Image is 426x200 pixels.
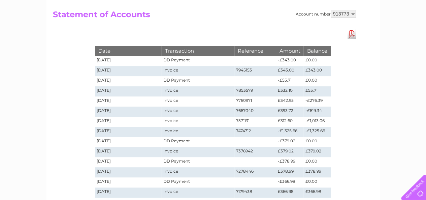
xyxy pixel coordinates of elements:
td: Invoice [161,188,234,198]
td: £332.10 [276,86,303,96]
td: -£379.02 [276,137,303,147]
td: [DATE] [95,86,162,96]
a: 0333 014 3131 [299,3,346,12]
a: Telecoms [343,29,363,34]
h2: Statement of Accounts [53,10,356,23]
td: DD Payment [161,76,234,86]
td: Invoice [161,86,234,96]
td: -£55.71 [276,76,303,86]
td: 7853579 [234,86,276,96]
div: Clear Business is a trading name of Verastar Limited (registered in [GEOGRAPHIC_DATA] No. 3667643... [54,4,372,33]
td: 7571131 [234,117,276,127]
td: £366.98 [276,188,303,198]
td: -£1,325.66 [303,127,330,137]
td: £378.99 [276,167,303,177]
td: £379.02 [276,147,303,157]
td: 7760971 [234,96,276,107]
td: Invoice [161,66,234,76]
th: Date [95,46,162,56]
div: Account number [296,10,356,18]
td: DD Payment [161,56,234,66]
td: £343.00 [276,66,303,76]
td: £0.00 [303,137,330,147]
th: Balance [303,46,330,56]
td: £393.72 [276,107,303,117]
td: £0.00 [303,56,330,66]
td: Invoice [161,147,234,157]
td: [DATE] [95,127,162,137]
td: £378.99 [303,167,330,177]
a: Energy [324,29,339,34]
td: -£1,325.66 [276,127,303,137]
td: £379.02 [303,147,330,157]
td: [DATE] [95,96,162,107]
td: £0.00 [303,76,330,86]
td: £0.00 [303,157,330,167]
td: -£1,013.06 [303,117,330,127]
td: [DATE] [95,137,162,147]
td: 7278446 [234,167,276,177]
td: [DATE] [95,177,162,188]
td: £55.71 [303,86,330,96]
td: -£619.34 [303,107,330,117]
a: Water [307,29,320,34]
td: [DATE] [95,56,162,66]
td: DD Payment [161,157,234,167]
td: -£366.98 [276,177,303,188]
td: 7179438 [234,188,276,198]
td: -£343.00 [276,56,303,66]
td: [DATE] [95,107,162,117]
td: £343.00 [303,66,330,76]
td: DD Payment [161,177,234,188]
td: Invoice [161,96,234,107]
td: [DATE] [95,66,162,76]
img: logo.png [15,18,49,38]
td: Invoice [161,167,234,177]
td: [DATE] [95,76,162,86]
td: [DATE] [95,188,162,198]
td: 7474712 [234,127,276,137]
td: £0.00 [303,177,330,188]
td: 7945153 [234,66,276,76]
th: Reference [234,46,276,56]
td: [DATE] [95,147,162,157]
td: Invoice [161,117,234,127]
a: Contact [381,29,398,34]
td: 7376942 [234,147,276,157]
td: DD Payment [161,137,234,147]
td: Invoice [161,107,234,117]
td: 7667040 [234,107,276,117]
td: £342.95 [276,96,303,107]
td: -£378.99 [276,157,303,167]
td: [DATE] [95,167,162,177]
th: Transaction [161,46,234,56]
a: Log out [404,29,420,34]
td: [DATE] [95,157,162,167]
td: [DATE] [95,117,162,127]
td: Invoice [161,127,234,137]
th: Amount [276,46,303,56]
td: £312.60 [276,117,303,127]
a: Download Pdf [348,29,356,39]
td: £366.98 [303,188,330,198]
a: Blog [367,29,377,34]
td: -£276.39 [303,96,330,107]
